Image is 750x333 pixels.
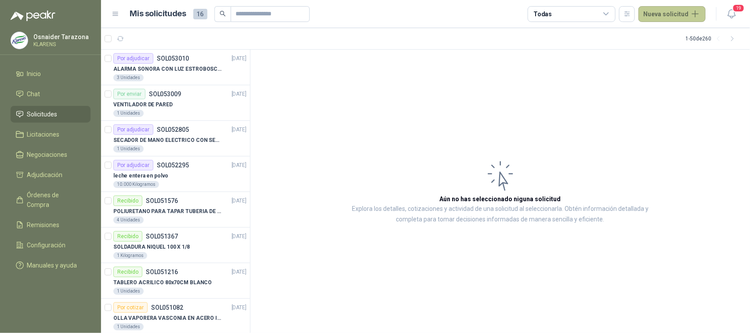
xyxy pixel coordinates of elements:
[146,198,178,204] p: SOL051576
[157,162,189,168] p: SOL052295
[27,130,60,139] span: Licitaciones
[27,261,77,270] span: Manuales y ayuda
[113,314,223,322] p: OLLA VAPORERA VASCONIA EN ACERO INOXIDABLE
[113,323,144,330] div: 1 Unidades
[113,252,147,259] div: 1 Kilogramos
[11,237,91,253] a: Configuración
[113,279,212,287] p: TABLERO ACRILICO 80x70CM BLANCO
[11,126,91,143] a: Licitaciones
[113,231,142,242] div: Recibido
[113,110,144,117] div: 1 Unidades
[113,124,153,135] div: Por adjudicar
[113,217,144,224] div: 4 Unidades
[113,243,190,251] p: SOLDADURA NIQUEL 100 X 1/8
[101,85,250,121] a: Por enviarSOL053009[DATE] VENTILADOR DE PARED1 Unidades
[101,192,250,228] a: RecibidoSOL051576[DATE] POLIURETANO PARA TAPAR TUBERIA DE SENSORES DE NIVEL DEL BANCO DE HIELO4 U...
[33,42,89,47] p: KLARENS
[113,267,142,277] div: Recibido
[113,65,223,73] p: ALARMA SONORA CON LUZ ESTROBOSCOPICA
[232,126,246,134] p: [DATE]
[11,217,91,233] a: Remisiones
[113,136,223,145] p: SECADOR DE MANO ELECTRICO CON SENSOR
[11,257,91,274] a: Manuales y ayuda
[338,204,662,225] p: Explora los detalles, cotizaciones y actividad de una solicitud al seleccionarla. Obtén informaci...
[685,32,739,46] div: 1 - 50 de 260
[11,106,91,123] a: Solicitudes
[11,32,28,49] img: Company Logo
[533,9,552,19] div: Todas
[113,207,223,216] p: POLIURETANO PARA TAPAR TUBERIA DE SENSORES DE NIVEL DEL BANCO DE HIELO
[101,50,250,85] a: Por adjudicarSOL053010[DATE] ALARMA SONORA CON LUZ ESTROBOSCOPICA3 Unidades
[27,69,41,79] span: Inicio
[27,170,63,180] span: Adjudicación
[113,302,148,313] div: Por cotizar
[27,240,66,250] span: Configuración
[113,160,153,170] div: Por adjudicar
[130,7,186,20] h1: Mis solicitudes
[146,269,178,275] p: SOL051216
[193,9,207,19] span: 16
[151,304,183,311] p: SOL051082
[11,146,91,163] a: Negociaciones
[113,53,153,64] div: Por adjudicar
[11,187,91,213] a: Órdenes de Compra
[232,232,246,241] p: [DATE]
[101,228,250,263] a: RecibidoSOL051367[DATE] SOLDADURA NIQUEL 100 X 1/81 Kilogramos
[11,11,55,21] img: Logo peakr
[157,55,189,62] p: SOL053010
[149,91,181,97] p: SOL053009
[33,34,89,40] p: Osnaider Tarazona
[638,6,706,22] button: Nueva solicitud
[101,121,250,156] a: Por adjudicarSOL052805[DATE] SECADOR DE MANO ELECTRICO CON SENSOR1 Unidades
[732,4,745,12] span: 19
[113,145,144,152] div: 1 Unidades
[27,109,58,119] span: Solicitudes
[11,86,91,102] a: Chat
[232,304,246,312] p: [DATE]
[146,233,178,239] p: SOL051367
[27,220,60,230] span: Remisiones
[113,89,145,99] div: Por enviar
[113,74,144,81] div: 3 Unidades
[113,288,144,295] div: 1 Unidades
[27,89,40,99] span: Chat
[232,268,246,276] p: [DATE]
[113,101,173,109] p: VENTILADOR DE PARED
[11,65,91,82] a: Inicio
[724,6,739,22] button: 19
[113,195,142,206] div: Recibido
[113,172,168,180] p: leche entera en polvo
[157,127,189,133] p: SOL052805
[232,90,246,98] p: [DATE]
[101,156,250,192] a: Por adjudicarSOL052295[DATE] leche entera en polvo10.000 Kilogramos
[101,263,250,299] a: RecibidoSOL051216[DATE] TABLERO ACRILICO 80x70CM BLANCO1 Unidades
[27,190,82,210] span: Órdenes de Compra
[220,11,226,17] span: search
[440,194,561,204] h3: Aún no has seleccionado niguna solicitud
[232,54,246,63] p: [DATE]
[11,166,91,183] a: Adjudicación
[27,150,68,159] span: Negociaciones
[232,197,246,205] p: [DATE]
[113,181,159,188] div: 10.000 Kilogramos
[232,161,246,170] p: [DATE]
